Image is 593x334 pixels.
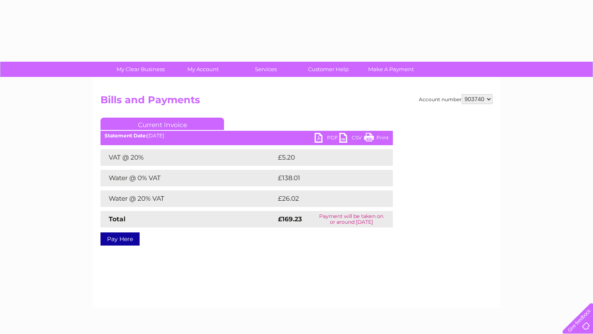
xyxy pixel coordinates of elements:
[278,215,302,223] strong: £169.23
[276,170,377,186] td: £138.01
[294,62,362,77] a: Customer Help
[339,133,364,145] a: CSV
[232,62,300,77] a: Services
[357,62,425,77] a: Make A Payment
[100,190,276,207] td: Water @ 20% VAT
[310,211,393,227] td: Payment will be taken on or around [DATE]
[109,215,126,223] strong: Total
[100,133,393,139] div: [DATE]
[100,149,276,166] td: VAT @ 20%
[315,133,339,145] a: PDF
[169,62,237,77] a: My Account
[419,94,493,104] div: Account number
[100,118,224,130] a: Current Invoice
[100,94,493,110] h2: Bills and Payments
[100,170,276,186] td: Water @ 0% VAT
[364,133,389,145] a: Print
[100,232,140,246] a: Pay Here
[276,190,376,207] td: £26.02
[107,62,175,77] a: My Clear Business
[105,132,147,139] b: Statement Date:
[276,149,374,166] td: £5.20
